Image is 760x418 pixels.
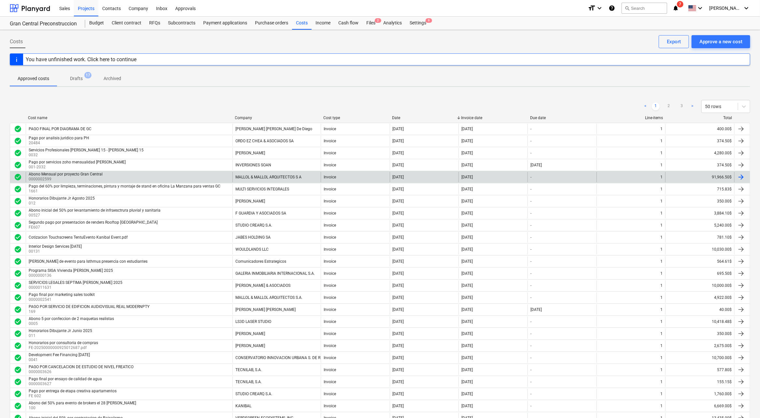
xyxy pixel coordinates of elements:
div: Approve a new cost [699,37,742,46]
div: Pago final por ensayo de calidad de agua [29,377,102,381]
div: Invoice [324,259,336,264]
div: 1 [660,127,663,131]
div: [DATE] [461,283,473,288]
div: Invoice was approved [14,270,22,277]
div: - [530,368,531,372]
div: - [530,247,531,252]
span: check_circle [14,318,22,326]
div: Cotizacion Touchscreens TentuEvento Kanibal Event.pdf [29,235,128,240]
div: Invoice was approved [14,197,22,205]
div: [DATE] [461,343,473,348]
div: 3,884.10$ [665,208,734,218]
p: 169 [29,309,151,314]
p: 0041 [29,357,91,363]
div: 1 [660,295,663,300]
div: 350.00$ [665,328,734,339]
span: search [625,6,630,11]
div: [DATE] [461,223,473,228]
div: [DATE] [393,295,404,300]
div: [DATE] [393,368,404,372]
div: Analytics [379,17,406,30]
div: 374.50$ [665,136,734,146]
div: - [530,355,531,360]
a: Purchase orders [251,17,292,30]
span: check_circle [14,342,22,350]
div: Development Fee Financing [DATE] [29,353,90,357]
div: Pago final por marketing sales toolkit [29,292,95,297]
span: check_circle [14,354,22,362]
div: Invoice [324,163,336,167]
div: Line-items [599,116,663,120]
span: check_circle [14,270,22,277]
p: 0000000136 [29,273,114,278]
span: check_circle [14,221,22,229]
button: Search [622,3,667,14]
p: 001-2032 [29,164,127,170]
div: Invoice [324,199,336,203]
div: - [530,319,531,324]
div: 155.15$ [665,377,734,387]
div: Invoice was approved [14,342,22,350]
p: 0000011631 [29,285,124,290]
div: - [530,199,531,203]
div: [DATE] [393,247,404,252]
span: check_circle [14,378,22,386]
div: 1 [660,271,663,276]
span: check_circle [14,330,22,338]
div: [PERSON_NAME] [235,343,265,348]
a: Subcontracts [164,17,199,30]
div: Invoice was approved [14,173,22,181]
div: Total [668,116,732,120]
div: [DATE] [461,235,473,240]
div: Honorarios por consultoria de compras [29,341,98,345]
iframe: Chat Widget [727,387,760,418]
div: 374.50$ [665,160,734,170]
div: 1 [660,307,663,312]
p: Drafts [70,75,83,82]
div: Programa SIGA Vivienda [PERSON_NAME] 2025 [29,268,113,273]
span: check_circle [14,161,22,169]
div: - [530,175,531,179]
a: Client contract [108,17,145,30]
div: RFQs [145,17,164,30]
div: Invoice was approved [14,258,22,265]
div: PAGO FINAL POR DIAGRAMA DE GC [29,127,91,131]
div: Invoice was approved [14,366,22,374]
div: 10,030.00$ [665,244,734,255]
div: Invoice was approved [14,185,22,193]
i: keyboard_arrow_down [742,4,750,12]
div: Abono inicial del 50% por levantamiento de infraesctrura pluvial y sanitaria [29,208,161,213]
div: 1 [660,319,663,324]
div: - [530,187,531,191]
div: Invoice [324,247,336,252]
div: Invoice was approved [14,282,22,289]
a: Files2 [362,17,379,30]
i: keyboard_arrow_down [696,4,704,12]
div: [DATE] [461,295,473,300]
div: Payment applications [199,17,251,30]
div: [DATE] [461,175,473,179]
span: check_circle [14,294,22,301]
div: - [530,271,531,276]
div: - [530,331,531,336]
div: [DATE] [393,211,404,216]
div: 400.00$ [665,124,734,134]
div: 1 [660,247,663,252]
span: check_circle [14,258,22,265]
div: Invoice [324,283,336,288]
div: [DATE] [461,199,473,203]
div: [PERSON_NAME] [235,331,265,336]
div: Invoice was approved [14,318,22,326]
span: Costs [10,38,23,46]
div: [DATE] [393,127,404,131]
div: [DATE] [393,175,404,179]
div: [DATE] [461,139,473,143]
div: [DATE] [393,319,404,324]
p: 012 [29,201,96,206]
div: 564.61$ [665,256,734,267]
div: Comunicadores Estrategicos [235,259,286,264]
div: 4,280.00$ [665,148,734,158]
div: Invoice [324,211,336,216]
div: Invoice [324,235,336,240]
div: 40.00$ [665,304,734,315]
